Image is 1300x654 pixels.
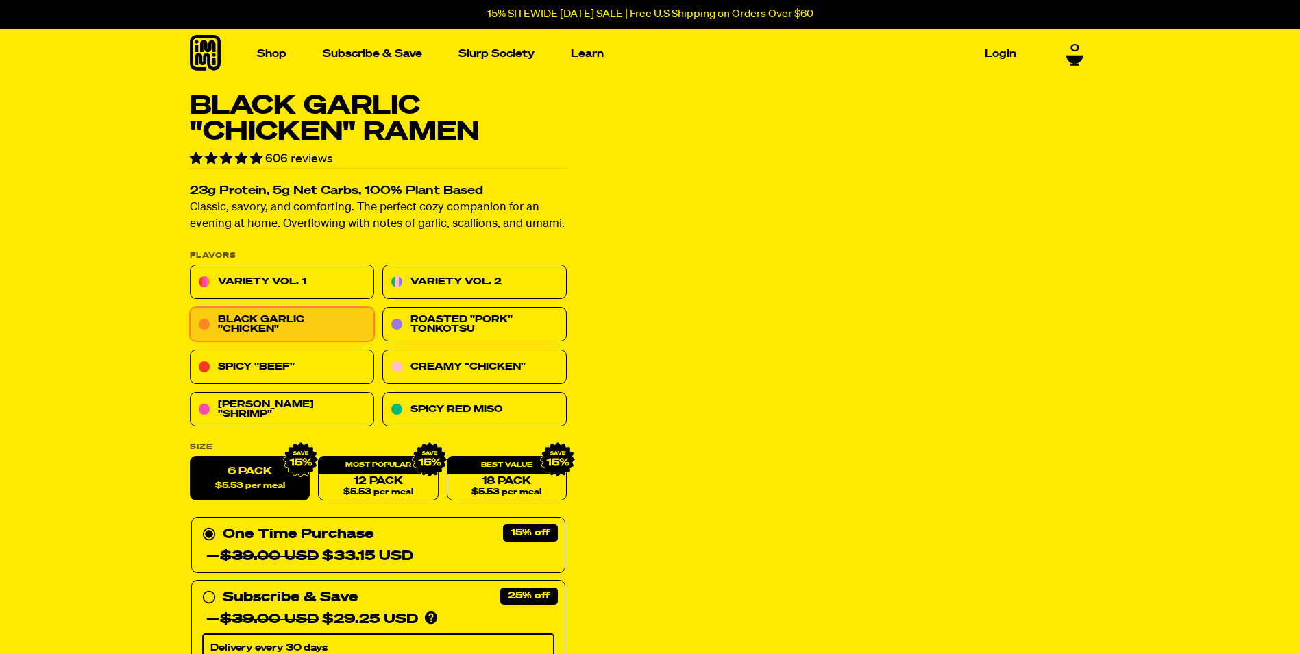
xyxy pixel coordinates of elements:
[190,265,374,300] a: Variety Vol. 1
[453,43,540,64] a: Slurp Society
[382,308,567,342] a: Roasted "Pork" Tonkotsu
[190,393,374,427] a: [PERSON_NAME] "Shrimp"
[539,442,575,478] img: IMG_9632.png
[190,93,567,145] h1: Black Garlic "Chicken" Ramen
[190,153,265,165] span: 4.76 stars
[190,444,567,451] label: Size
[214,482,284,491] span: $5.53 per meal
[1070,43,1079,55] span: 0
[220,613,319,627] del: $39.00 USD
[411,442,447,478] img: IMG_9632.png
[202,524,554,568] div: One Time Purchase
[382,393,567,427] a: Spicy Red Miso
[318,457,438,501] a: 12 Pack$5.53 per meal
[265,153,333,165] span: 606 reviews
[190,308,374,342] a: Black Garlic "Chicken"
[190,200,567,233] p: Classic, savory, and comforting. The perfect cozy companion for an evening at home. Overflowing w...
[206,546,413,568] div: — $33.15 USD
[252,43,292,64] a: Shop
[190,350,374,385] a: Spicy "Beef"
[979,43,1022,64] a: Login
[565,43,609,64] a: Learn
[283,442,319,478] img: IMG_9632.png
[1066,43,1083,66] a: 0
[223,587,358,609] div: Subscribe & Save
[317,43,428,64] a: Subscribe & Save
[190,186,567,197] h2: 23g Protein, 5g Net Carbs, 100% Plant Based
[190,252,567,260] p: Flavors
[206,609,418,631] div: — $29.25 USD
[343,488,413,497] span: $5.53 per meal
[471,488,541,497] span: $5.53 per meal
[382,265,567,300] a: Variety Vol. 2
[487,8,813,21] p: 15% SITEWIDE [DATE] SALE | Free U.S Shipping on Orders Over $60
[252,29,1022,79] nav: Main navigation
[220,550,319,564] del: $39.00 USD
[446,457,566,501] a: 18 Pack$5.53 per meal
[382,350,567,385] a: Creamy "Chicken"
[190,457,310,501] label: 6 Pack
